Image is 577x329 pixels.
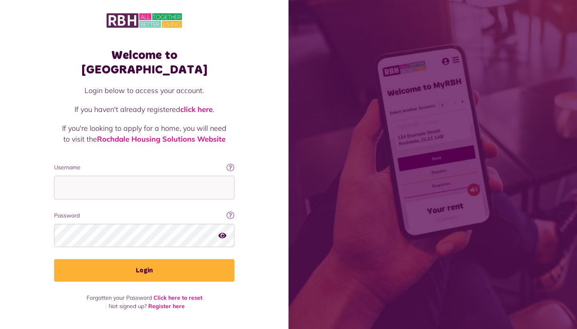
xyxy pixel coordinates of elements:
[54,48,234,77] h1: Welcome to [GEOGRAPHIC_DATA]
[54,211,234,220] label: Password
[62,104,226,115] p: If you haven't already registered .
[148,303,185,310] a: Register here
[97,134,226,144] a: Rochdale Housing Solutions Website
[109,303,147,310] span: Not signed up?
[62,123,226,144] p: If you're looking to apply for a home, you will need to visit the
[54,259,234,282] button: Login
[153,294,202,301] a: Click here to reset
[107,12,182,29] img: MyRBH
[180,105,213,114] a: click here
[62,85,226,96] p: Login below to access your account.
[54,163,234,172] label: Username
[87,294,152,301] span: Forgotten your Password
